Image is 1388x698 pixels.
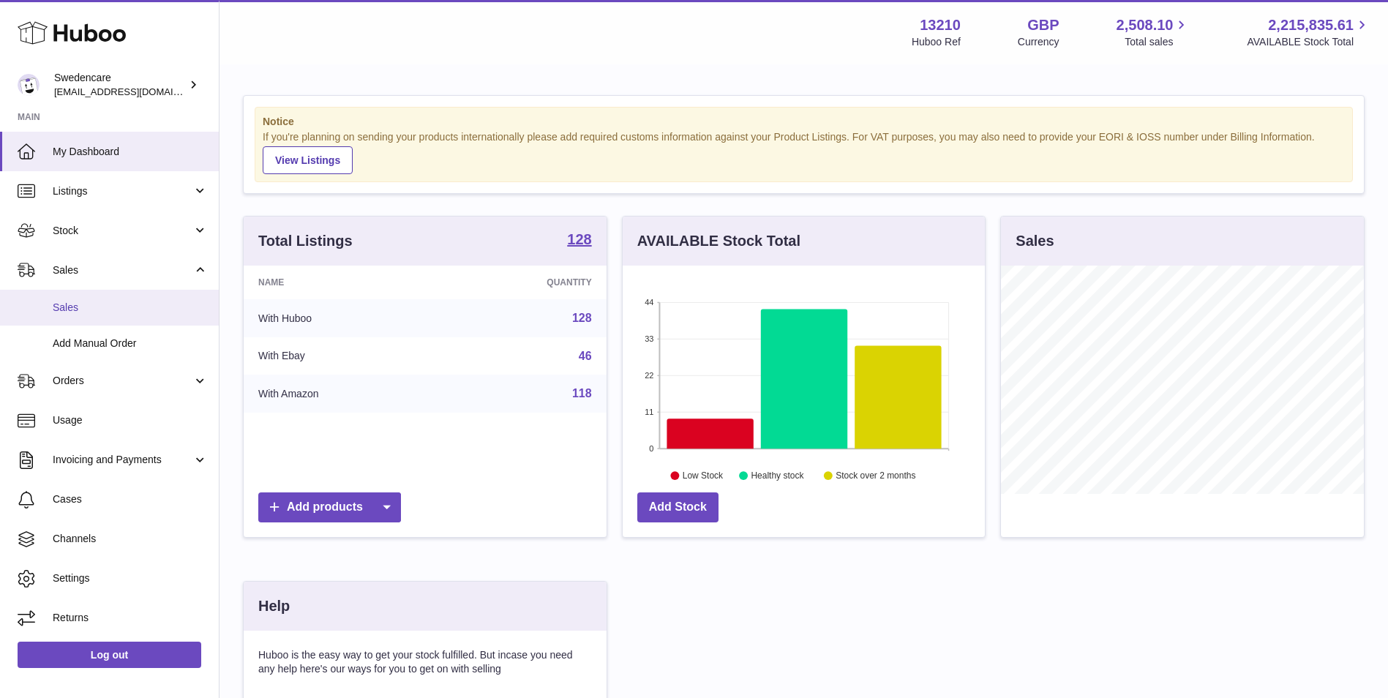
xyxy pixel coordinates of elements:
span: 2,215,835.61 [1268,15,1354,35]
span: Total sales [1125,35,1190,49]
td: With Huboo [244,299,442,337]
text: Low Stock [683,470,724,481]
span: Listings [53,184,192,198]
div: Swedencare [54,71,186,99]
span: Returns [53,611,208,625]
span: Channels [53,532,208,546]
span: My Dashboard [53,145,208,159]
img: internalAdmin-13210@internal.huboo.com [18,74,40,96]
span: Cases [53,492,208,506]
text: Healthy stock [751,470,804,481]
strong: 128 [567,232,591,247]
div: Huboo Ref [912,35,961,49]
a: 128 [572,312,592,324]
a: View Listings [263,146,353,174]
strong: Notice [263,115,1345,129]
span: Usage [53,413,208,427]
span: Stock [53,224,192,238]
text: 33 [645,334,653,343]
h3: Total Listings [258,231,353,251]
th: Quantity [442,266,606,299]
a: Add products [258,492,401,522]
a: 2,508.10 Total sales [1117,15,1190,49]
a: 128 [567,232,591,249]
text: 0 [649,444,653,453]
span: Settings [53,571,208,585]
span: Sales [53,301,208,315]
span: Add Manual Order [53,337,208,350]
th: Name [244,266,442,299]
text: Stock over 2 months [836,470,915,481]
strong: GBP [1027,15,1059,35]
span: AVAILABLE Stock Total [1247,35,1370,49]
a: 118 [572,387,592,399]
td: With Ebay [244,337,442,375]
h3: AVAILABLE Stock Total [637,231,800,251]
h3: Sales [1016,231,1054,251]
text: 22 [645,371,653,380]
a: 46 [579,350,592,362]
strong: 13210 [920,15,961,35]
text: 44 [645,298,653,307]
span: Orders [53,374,192,388]
td: With Amazon [244,375,442,413]
p: Huboo is the easy way to get your stock fulfilled. But incase you need any help here's our ways f... [258,648,592,676]
a: 2,215,835.61 AVAILABLE Stock Total [1247,15,1370,49]
text: 11 [645,408,653,416]
span: Sales [53,263,192,277]
span: [EMAIL_ADDRESS][DOMAIN_NAME] [54,86,215,97]
div: If you're planning on sending your products internationally please add required customs informati... [263,130,1345,174]
a: Add Stock [637,492,719,522]
span: 2,508.10 [1117,15,1174,35]
span: Invoicing and Payments [53,453,192,467]
h3: Help [258,596,290,616]
a: Log out [18,642,201,668]
div: Currency [1018,35,1059,49]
